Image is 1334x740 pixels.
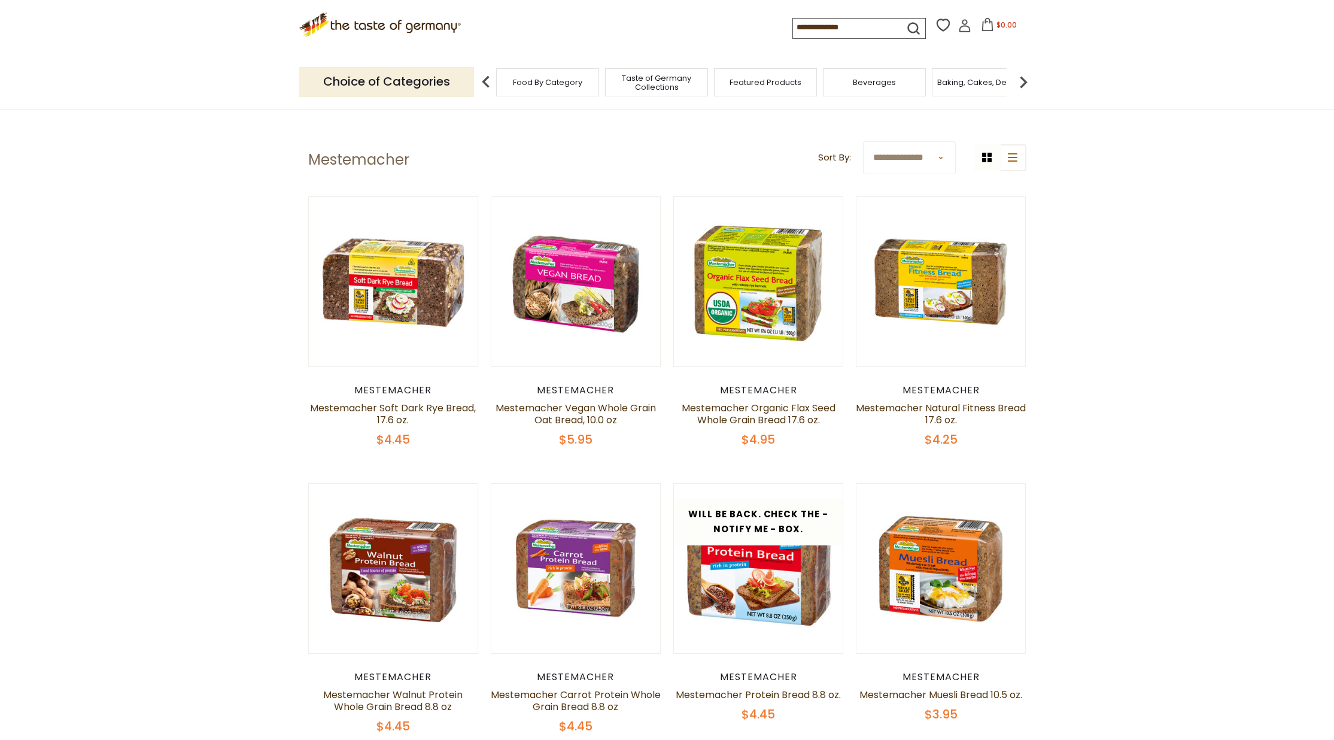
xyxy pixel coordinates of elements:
span: $4.45 [559,718,592,735]
div: Mestemacher [308,384,479,396]
a: Mestemacher Vegan Whole Grain Oat Bread, 10.0 oz [496,401,656,427]
a: Mestemacher Soft Dark Rye Bread, 17.6 oz. [310,401,476,427]
span: $4.25 [925,431,958,448]
a: Baking, Cakes, Desserts [937,78,1030,87]
div: Mestemacher [673,384,844,396]
a: Food By Category [513,78,582,87]
label: Sort By: [818,150,851,165]
a: Mestemacher Organic Flax Seed Whole Grain Bread 17.6 oz. [682,401,835,427]
a: Mestemacher Carrot Protein Whole Grain Bread 8.8 oz [491,688,661,714]
img: previous arrow [474,70,498,94]
div: Mestemacher [491,384,661,396]
span: $4.45 [742,706,775,723]
a: Mestemacher Natural Fitness Bread 17.6 oz. [856,401,1026,427]
img: next arrow [1011,70,1035,94]
img: Mestemacher Vegan Oat Bread [491,197,661,366]
a: Mestemacher Walnut Protein Whole Grain Bread 8.8 oz [323,688,463,714]
span: $0.00 [996,20,1017,30]
img: Mestemacher Muesli Bread [856,484,1026,653]
a: Mestemacher Muesli Bread 10.5 oz. [859,688,1022,702]
img: Mestemacher Soft Dark Rye Bread [309,197,478,366]
div: Mestemacher [856,384,1026,396]
a: Beverages [853,78,896,87]
div: Mestemacher [308,671,479,683]
img: Mestemacher Walnut Protein [309,484,478,653]
a: Taste of Germany Collections [609,74,704,92]
div: Mestemacher [673,671,844,683]
img: Mestemacher Fitness Bread [856,197,1026,366]
div: Mestemacher [856,671,1026,683]
span: $3.95 [925,706,958,723]
span: $4.45 [376,718,410,735]
span: $4.45 [376,431,410,448]
span: $4.95 [742,431,775,448]
a: Featured Products [730,78,801,87]
h1: Mestemacher [308,151,409,169]
span: $5.95 [559,431,592,448]
img: Mastemacher Organic Flax Seed [674,197,843,366]
a: Mestemacher Protein Bread 8.8 oz. [676,688,841,702]
img: Mestemacher Protein Bread 8.8 oz. [674,484,843,653]
div: Mestemacher [491,671,661,683]
img: Mestemacher Carrot Protein Whole Grain Bread 8.8 oz [491,484,661,653]
button: $0.00 [974,18,1025,36]
p: Choice of Categories [299,67,474,96]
